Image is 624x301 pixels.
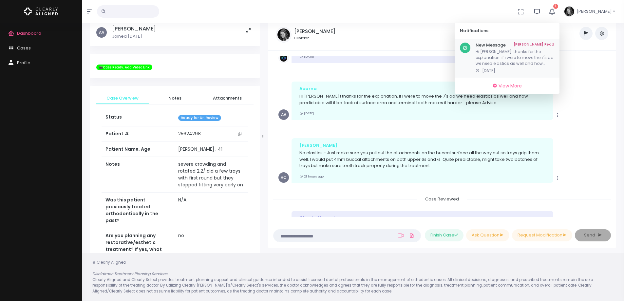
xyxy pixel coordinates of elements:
a: Add Loom Video [397,233,405,238]
h5: [PERSON_NAME] [294,28,335,34]
span: [PERSON_NAME] [577,8,612,15]
th: Was this patient previously treated orthodontically in the past? [102,193,174,228]
td: N/A [174,193,248,228]
span: Attachments [206,95,248,102]
p: No elastics - Just make sure you pull out the attachments on the buccal surface all the way out s... [299,150,545,169]
button: Finish Case [425,229,463,241]
a: New Message[PERSON_NAME] ReadHi [PERSON_NAME]! thanks for the explanation. if i were to move the ... [455,39,559,78]
img: Header Avatar [563,6,575,17]
div: scrollable content [455,39,559,78]
th: Notes [102,157,174,193]
span: Profile [17,60,30,66]
small: Clinician [294,36,335,41]
em: Disclaimer: Treatment Planning Services [92,271,167,276]
div: © Clearly Aligned Clearly Aligned and Clearly Select provides treatment planning support and clin... [86,260,620,294]
small: [DATE] [299,54,314,59]
th: Patient Name, Age: [102,142,174,157]
h5: [PERSON_NAME] [112,26,156,32]
span: 🎬Case Ready. Add Video Link [96,65,152,70]
div: Clearly Aligned [299,215,545,221]
span: Dashboard [17,30,41,36]
td: 25624298 [174,126,248,141]
h6: New Message [476,43,554,48]
span: HC [278,172,289,183]
th: Status [102,110,174,126]
a: [PERSON_NAME] Read [514,43,554,48]
small: 21 hours ago [299,174,324,179]
button: Ask Question [466,229,509,241]
div: [PERSON_NAME] [299,142,545,149]
div: 1 [455,23,559,94]
span: Ready for Dr. Review [178,115,221,121]
td: no [174,228,248,264]
p: Joined [DATE] [112,33,156,40]
div: Aparna [299,85,545,92]
small: [DATE] [299,111,314,115]
span: Notes [154,95,196,102]
td: [PERSON_NAME] , 41 [174,142,248,157]
button: Request Modification [512,229,572,241]
h6: Notifications [460,28,546,33]
img: Logo Horizontal [24,5,58,18]
p: Hi [PERSON_NAME]! thanks for the explanation. if i were to move the 7's do we need elastics as we... [299,93,545,106]
span: Case Overview [102,95,143,102]
th: Are you planning any restorative/esthetic treatment? If yes, what are you planning? [102,228,174,264]
a: View More [457,81,557,91]
span: [DATE] [482,68,495,73]
th: Patient # [102,126,174,142]
p: Hi [PERSON_NAME]! thanks for the explanation. if i were to move the 7's do we need elastics as we... [476,49,554,66]
td: severe crowding and rotated 2.2/ did a few trays with first round but they stopped fitting very e... [174,157,248,193]
span: AA [96,27,107,38]
span: Case Reviewed [417,194,467,204]
a: Add Files [408,230,416,241]
span: AA [278,109,289,120]
div: scrollable content [90,19,260,255]
span: 1 [553,4,558,9]
span: Cases [17,45,31,51]
div: scrollable content [273,56,611,217]
span: View More [499,83,522,89]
